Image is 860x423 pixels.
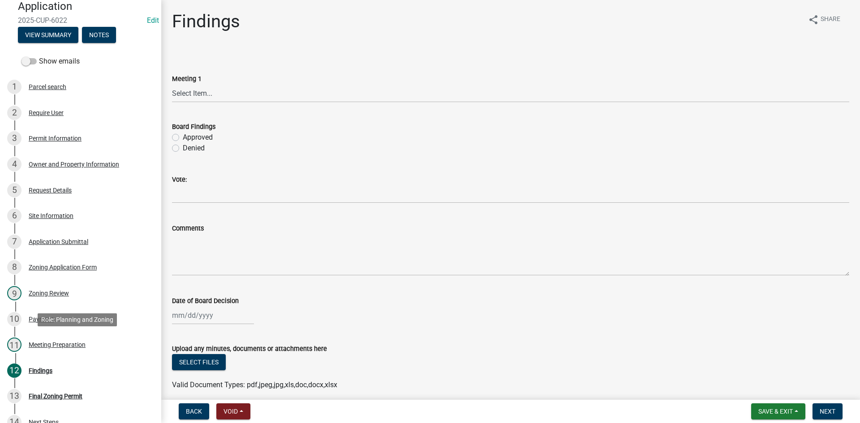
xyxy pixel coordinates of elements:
div: Site Information [29,213,73,219]
div: 11 [7,338,21,352]
div: Findings [29,367,52,374]
wm-modal-confirm: Edit Application Number [147,16,159,25]
div: Zoning Review [29,290,69,296]
label: Vote: [172,177,187,183]
span: Back [186,408,202,415]
h1: Findings [172,11,240,32]
div: 2 [7,106,21,120]
i: share [808,14,819,25]
input: mm/dd/yyyy [172,306,254,325]
div: Parcel search [29,84,66,90]
button: Save & Exit [751,403,805,419]
label: Board Findings [172,124,215,130]
div: 6 [7,209,21,223]
label: Date of Board Decision [172,298,239,304]
div: 8 [7,260,21,274]
button: Back [179,403,209,419]
div: 13 [7,389,21,403]
div: Permit Information [29,135,82,141]
span: Save & Exit [758,408,793,415]
div: Role: Planning and Zoning [38,313,117,326]
div: Request Details [29,187,72,193]
div: 12 [7,363,21,378]
div: 1 [7,80,21,94]
div: Zoning Application Form [29,264,97,270]
div: Meeting Preparation [29,342,86,348]
label: Meeting 1 [172,76,202,82]
label: Comments [172,226,204,232]
a: Edit [147,16,159,25]
wm-modal-confirm: Summary [18,32,78,39]
div: 10 [7,312,21,326]
span: Valid Document Types: pdf,jpeg,jpg,xls,doc,docx,xlsx [172,380,337,389]
div: Owner and Property Information [29,161,119,167]
button: Select files [172,354,226,370]
div: Final Zoning Permit [29,393,82,399]
span: 2025-CUP-6022 [18,16,143,25]
label: Approved [183,132,213,143]
button: Notes [82,27,116,43]
div: Require User [29,110,64,116]
label: Show emails [21,56,80,67]
button: shareShare [801,11,847,28]
button: Next [813,403,843,419]
label: Upload any minutes, documents or attachments here [172,346,327,352]
div: 5 [7,183,21,197]
button: Void [216,403,250,419]
div: 4 [7,157,21,171]
span: Share [821,14,840,25]
div: 9 [7,286,21,300]
div: Application Submittal [29,239,88,245]
label: Denied [183,143,205,154]
div: Payment [29,316,54,322]
div: 3 [7,131,21,145]
div: 7 [7,235,21,249]
button: View Summary [18,27,78,43]
span: Next [820,408,835,415]
wm-modal-confirm: Notes [82,32,116,39]
span: Void [224,408,238,415]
